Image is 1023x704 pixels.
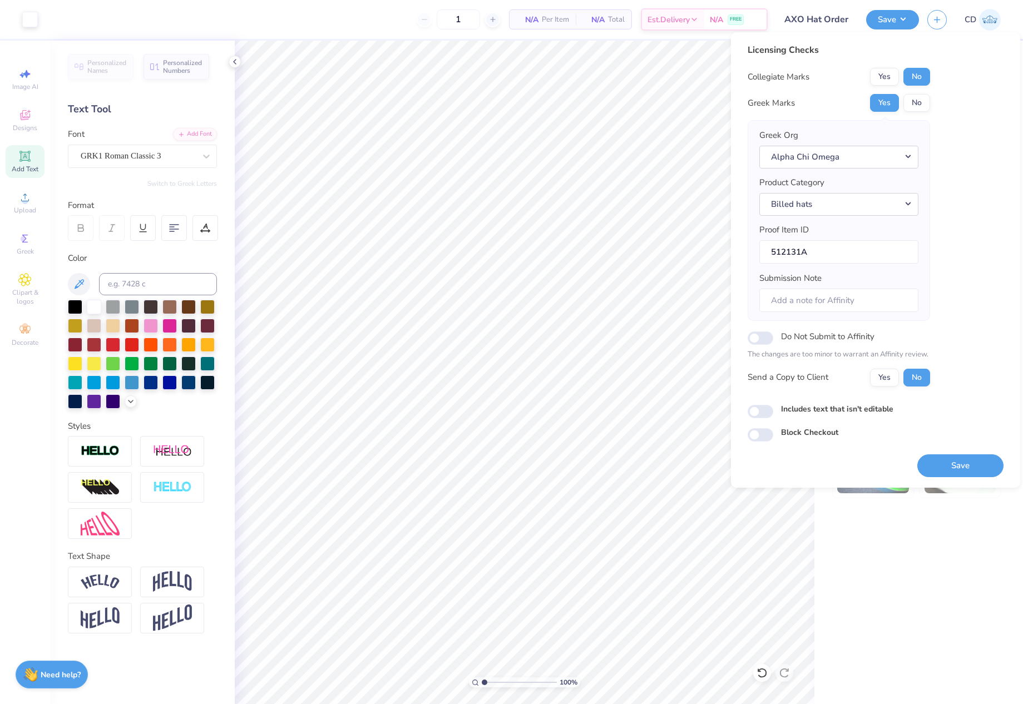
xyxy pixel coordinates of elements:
img: Arch [153,571,192,592]
span: Greek [17,247,34,256]
img: Flag [81,607,120,629]
img: Arc [81,574,120,589]
span: Upload [14,206,36,215]
span: N/A [710,14,723,26]
span: Add Text [12,165,38,173]
input: Untitled Design [776,8,858,31]
div: Styles [68,420,217,433]
label: Product Category [759,176,824,189]
div: Text Shape [68,550,217,563]
span: Per Item [542,14,569,26]
label: Greek Org [759,129,798,142]
span: 100 % [560,677,577,687]
span: Decorate [12,338,38,347]
input: – – [437,9,480,29]
input: e.g. 7428 c [99,273,217,295]
p: The changes are too minor to warrant an Affinity review. [748,349,930,360]
span: Designs [13,123,37,132]
div: Collegiate Marks [748,71,809,83]
label: Font [68,128,85,141]
label: Submission Note [759,272,822,285]
button: Save [917,454,1004,477]
span: Personalized Numbers [163,59,202,75]
button: Switch to Greek Letters [147,179,217,188]
img: Shadow [153,444,192,458]
span: Clipart & logos [6,288,45,306]
a: CD [965,9,1001,31]
label: Proof Item ID [759,224,809,236]
div: Licensing Checks [748,43,930,57]
button: Save [866,10,919,29]
span: N/A [582,14,605,26]
span: Image AI [12,82,38,91]
div: Color [68,252,217,265]
button: No [903,94,930,112]
div: Greek Marks [748,97,795,110]
button: No [903,68,930,86]
div: Format [68,199,218,212]
label: Includes text that isn't editable [781,403,893,415]
button: Alpha Chi Omega [759,146,918,168]
button: No [903,369,930,386]
div: Send a Copy to Client [748,371,828,384]
img: Rise [153,604,192,632]
div: Add Font [173,128,217,141]
input: Add a note for Affinity [759,289,918,313]
button: Yes [870,369,899,386]
span: N/A [516,14,538,26]
img: Cedric Diasanta [979,9,1001,31]
strong: Need help? [41,670,81,680]
img: Stroke [81,445,120,458]
img: Free Distort [81,512,120,536]
span: Personalized Names [87,59,127,75]
img: Negative Space [153,481,192,494]
span: Est. Delivery [648,14,690,26]
label: Block Checkout [781,427,838,438]
button: Billed hats [759,193,918,216]
span: FREE [730,16,742,23]
label: Do Not Submit to Affinity [781,329,874,344]
img: 3d Illusion [81,479,120,497]
button: Yes [870,68,899,86]
span: Total [608,14,625,26]
span: CD [965,13,976,26]
button: Yes [870,94,899,112]
div: Text Tool [68,102,217,117]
